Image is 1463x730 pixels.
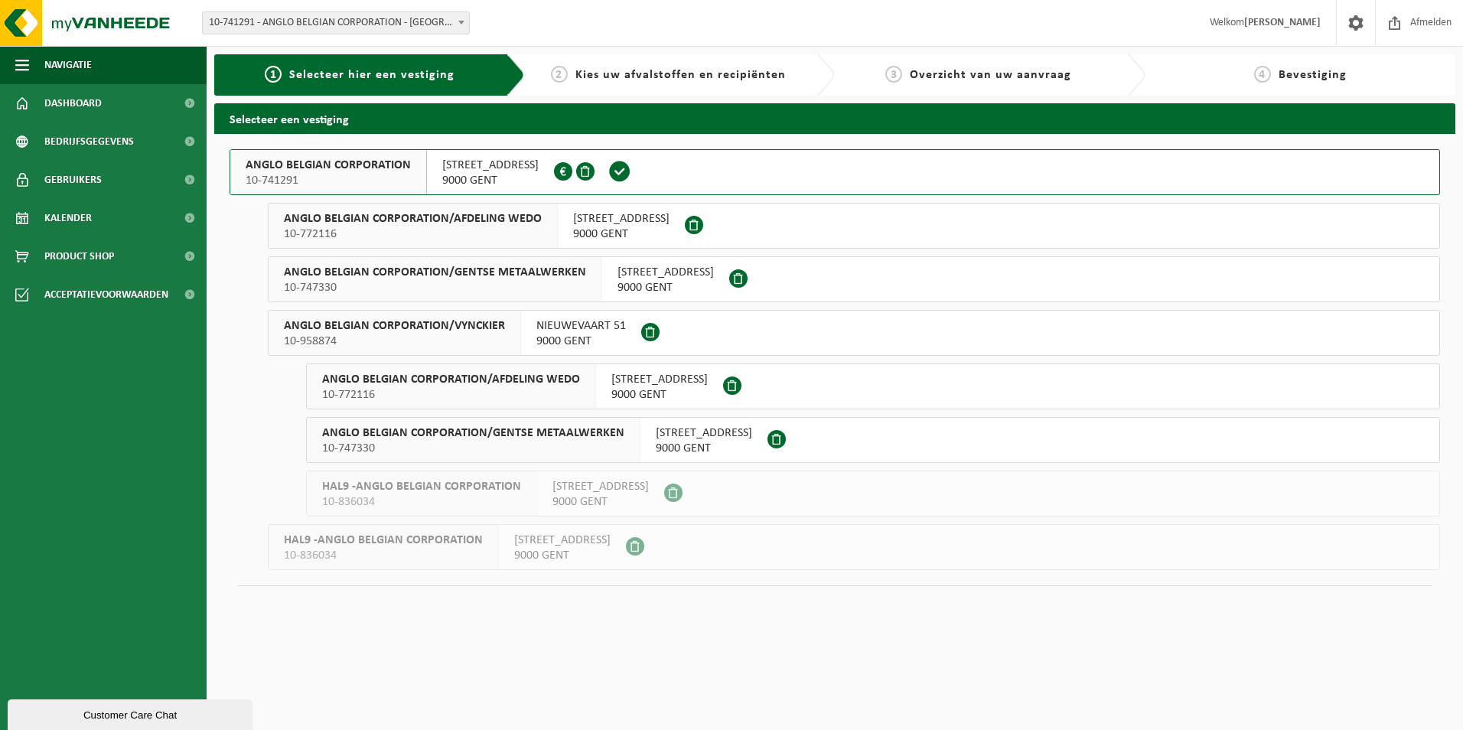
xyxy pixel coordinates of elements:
span: Selecteer hier een vestiging [289,69,455,81]
span: ANGLO BELGIAN CORPORATION/GENTSE METAALWERKEN [322,425,624,441]
button: ANGLO BELGIAN CORPORATION/GENTSE METAALWERKEN 10-747330 [STREET_ADDRESS]9000 GENT [306,417,1440,463]
span: ANGLO BELGIAN CORPORATION/VYNCKIER [284,318,505,334]
span: 10-772116 [322,387,580,402]
span: Product Shop [44,237,114,275]
span: ANGLO BELGIAN CORPORATION/AFDELING WEDO [284,211,542,226]
span: 9000 GENT [573,226,670,242]
button: ANGLO BELGIAN CORPORATION/GENTSE METAALWERKEN 10-747330 [STREET_ADDRESS]9000 GENT [268,256,1440,302]
span: Kies uw afvalstoffen en recipiënten [575,69,786,81]
span: Acceptatievoorwaarden [44,275,168,314]
span: 10-772116 [284,226,542,242]
span: HAL9 -ANGLO BELGIAN CORPORATION [284,533,483,548]
span: Bevestiging [1279,69,1347,81]
span: 10-747330 [284,280,586,295]
h2: Selecteer een vestiging [214,103,1455,133]
span: [STREET_ADDRESS] [573,211,670,226]
span: ANGLO BELGIAN CORPORATION/AFDELING WEDO [322,372,580,387]
strong: [PERSON_NAME] [1244,17,1321,28]
span: 10-836034 [322,494,521,510]
iframe: chat widget [8,696,256,730]
span: Navigatie [44,46,92,84]
span: 9000 GENT [611,387,708,402]
span: Kalender [44,199,92,237]
span: 10-958874 [284,334,505,349]
span: Overzicht van uw aanvraag [910,69,1071,81]
span: 4 [1254,66,1271,83]
button: ANGLO BELGIAN CORPORATION/VYNCKIER 10-958874 NIEUWEVAART 519000 GENT [268,310,1440,356]
span: 9000 GENT [552,494,649,510]
span: ANGLO BELGIAN CORPORATION/GENTSE METAALWERKEN [284,265,586,280]
span: 1 [265,66,282,83]
span: Gebruikers [44,161,102,199]
span: NIEUWEVAART 51 [536,318,626,334]
span: ANGLO BELGIAN CORPORATION [246,158,411,173]
span: Bedrijfsgegevens [44,122,134,161]
span: 10-741291 - ANGLO BELGIAN CORPORATION - GENT [203,12,469,34]
span: HAL9 -ANGLO BELGIAN CORPORATION [322,479,521,494]
span: 10-741291 [246,173,411,188]
span: Dashboard [44,84,102,122]
span: 10-747330 [322,441,624,456]
span: [STREET_ADDRESS] [611,372,708,387]
span: [STREET_ADDRESS] [514,533,611,548]
span: 9000 GENT [656,441,752,456]
span: 10-741291 - ANGLO BELGIAN CORPORATION - GENT [202,11,470,34]
span: [STREET_ADDRESS] [617,265,714,280]
span: 9000 GENT [617,280,714,295]
span: [STREET_ADDRESS] [656,425,752,441]
span: 9000 GENT [536,334,626,349]
span: 10-836034 [284,548,483,563]
span: 9000 GENT [514,548,611,563]
span: [STREET_ADDRESS] [442,158,539,173]
span: 3 [885,66,902,83]
span: [STREET_ADDRESS] [552,479,649,494]
button: ANGLO BELGIAN CORPORATION/AFDELING WEDO 10-772116 [STREET_ADDRESS]9000 GENT [306,363,1440,409]
button: ANGLO BELGIAN CORPORATION 10-741291 [STREET_ADDRESS]9000 GENT [230,149,1440,195]
span: 9000 GENT [442,173,539,188]
button: ANGLO BELGIAN CORPORATION/AFDELING WEDO 10-772116 [STREET_ADDRESS]9000 GENT [268,203,1440,249]
span: 2 [551,66,568,83]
